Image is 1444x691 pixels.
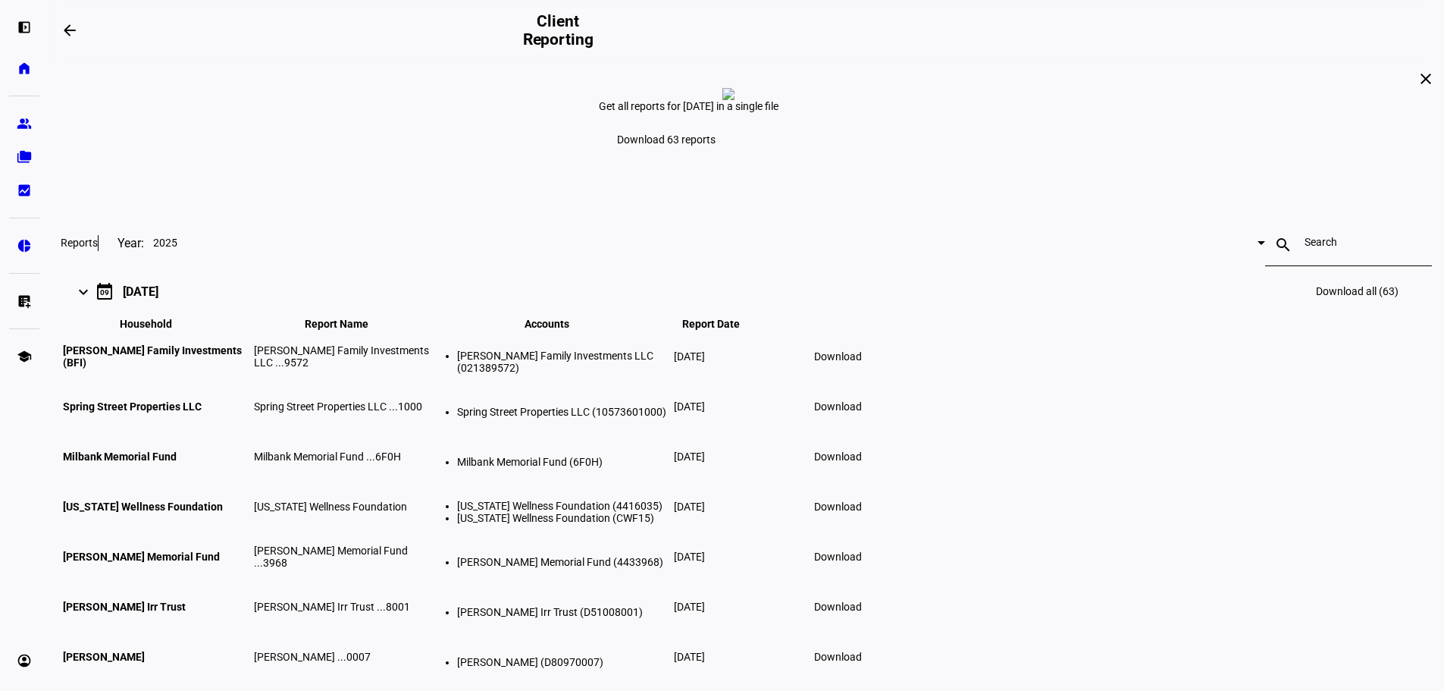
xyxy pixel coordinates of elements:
td: [DATE] [673,633,772,681]
span: 2025 [153,237,177,249]
eth-mat-symbol: group [17,116,32,131]
span: [PERSON_NAME] ...0007 [254,651,371,663]
span: Milbank Memorial Fund ...6F0H [254,451,401,463]
li: [PERSON_NAME] Family Investments LLC (021389572) [457,350,671,374]
li: [PERSON_NAME] (D80970007) [457,656,671,668]
span: [US_STATE] Wellness Foundation [254,501,407,513]
eth-mat-symbol: list_alt_add [17,294,32,309]
td: [DATE] [673,432,772,481]
li: Spring Street Properties LLC (10573601000) [457,406,671,418]
span: [PERSON_NAME] Family Investments LLC ...9572 [254,344,429,369]
td: [DATE] [673,532,772,581]
eth-mat-symbol: account_circle [17,653,32,668]
a: Download [805,642,871,672]
span: Download [814,350,862,363]
img: report-zero.png [722,88,735,100]
a: bid_landscape [9,175,39,206]
div: [DATE] [123,284,158,299]
span: Report Date [682,318,763,330]
span: Download [814,451,862,463]
a: group [9,108,39,139]
h3: Reports [61,237,98,249]
eth-mat-symbol: home [17,61,32,76]
span: [PERSON_NAME] Family Investments (BFI) [63,344,242,369]
span: [PERSON_NAME] Irr Trust [63,601,186,613]
a: pie_chart [9,231,39,261]
div: Year: [98,235,144,251]
eth-mat-symbol: bid_landscape [17,183,32,198]
a: Download [805,441,871,472]
a: Download [805,391,871,422]
mat-icon: calendar_today [96,282,114,300]
div: 09 [100,288,109,297]
mat-icon: close [1417,70,1435,88]
li: [US_STATE] Wellness Foundation (4416035) [457,500,671,512]
div: Get all reports for [DATE] in a single file [599,100,894,112]
span: Household [120,318,195,330]
span: Download [814,501,862,513]
a: Download [805,542,871,572]
mat-icon: arrow_backwards [61,21,79,39]
span: Download [814,400,862,413]
a: folder_copy [9,142,39,172]
span: [PERSON_NAME] [63,651,145,663]
span: [PERSON_NAME] Irr Trust ...8001 [254,601,410,613]
span: Spring Street Properties LLC [63,400,202,413]
td: [DATE] [673,382,772,431]
span: Milbank Memorial Fund [63,451,177,463]
td: [DATE] [673,583,772,631]
a: Download [805,341,871,372]
h2: Client Reporting [512,12,604,49]
a: Download all (63) [1307,273,1408,309]
span: Download all (63) [1316,285,1399,297]
mat-icon: keyboard_arrow_right [74,283,92,301]
td: [DATE] [673,332,772,381]
a: Download 63 reports [599,124,734,155]
span: [PERSON_NAME] Memorial Fund ...3968 [254,545,408,569]
span: Download [814,651,862,663]
input: Search [1305,236,1392,248]
span: Report Name [305,318,391,330]
td: [DATE] [673,482,772,531]
li: [US_STATE] Wellness Foundation (CWF15) [457,512,671,524]
li: [PERSON_NAME] Memorial Fund (4433968) [457,556,671,568]
span: Spring Street Properties LLC ...1000 [254,400,422,413]
span: [US_STATE] Wellness Foundation [63,501,223,513]
eth-mat-symbol: school [17,349,32,364]
li: Milbank Memorial Fund (6F0H) [457,456,671,468]
eth-mat-symbol: left_panel_open [17,20,32,35]
eth-mat-symbol: folder_copy [17,149,32,165]
span: [PERSON_NAME] Memorial Fund [63,551,220,563]
span: Download [814,601,862,613]
span: Download 63 reports [617,133,716,146]
a: Download [805,492,871,522]
mat-expansion-panel-header: 09[DATE]Download all (63) [61,267,1432,316]
a: Download [805,592,871,622]
span: Accounts [525,318,592,330]
li: [PERSON_NAME] Irr Trust (D51008001) [457,606,671,618]
a: home [9,53,39,83]
span: Download [814,551,862,563]
mat-icon: search [1265,236,1301,254]
eth-mat-symbol: pie_chart [17,238,32,253]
